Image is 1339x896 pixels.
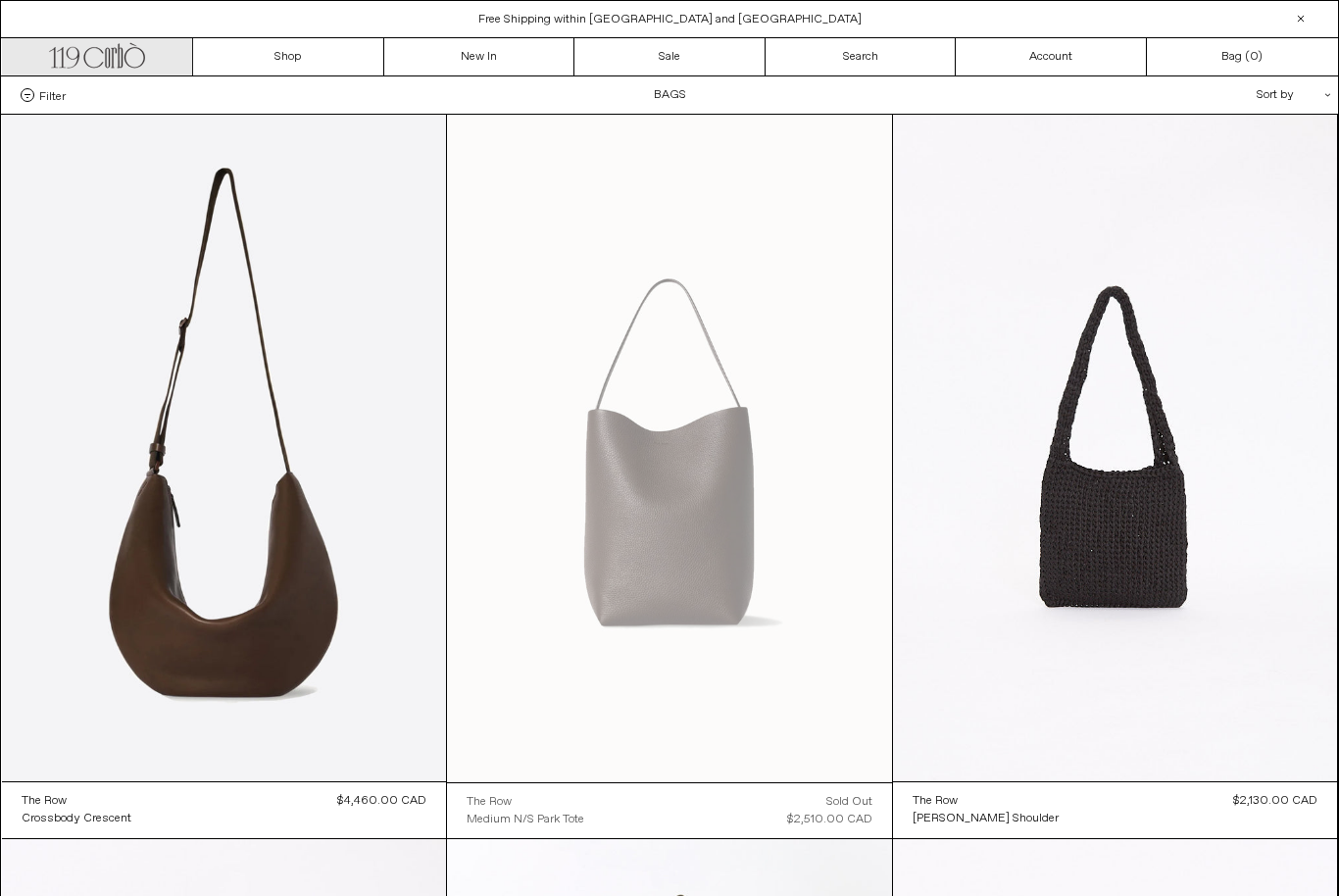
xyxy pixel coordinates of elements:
a: Account [956,38,1147,75]
div: $4,460.00 CAD [337,792,426,810]
a: Shop [193,38,384,75]
span: 0 [1250,49,1258,65]
a: Medium N/S Park Tote [467,811,584,828]
a: The Row [913,792,1059,810]
img: The Row Medium N/S Park Tote [447,115,892,782]
img: The Row Didon Shoulder Bag in black [893,115,1338,781]
a: Search [766,38,957,75]
div: [PERSON_NAME] Shoulder [913,811,1059,827]
img: The Row Crossbody Crescent in dark brown [2,115,447,781]
div: Medium N/S Park Tote [467,812,584,828]
div: Crossbody Crescent [22,811,131,827]
a: The Row [22,792,131,810]
a: Bag () [1147,38,1338,75]
span: ) [1250,48,1263,66]
div: $2,510.00 CAD [787,811,872,828]
div: The Row [913,793,958,810]
div: $2,130.00 CAD [1233,792,1317,810]
a: New In [384,38,575,75]
a: Crossbody Crescent [22,810,131,827]
div: Sold out [826,793,872,811]
a: The Row [467,793,584,811]
a: Sale [574,38,766,75]
div: The Row [467,794,512,811]
span: Filter [39,88,66,102]
div: Sort by [1142,76,1318,114]
div: The Row [22,793,67,810]
a: Free Shipping within [GEOGRAPHIC_DATA] and [GEOGRAPHIC_DATA] [478,12,862,27]
a: [PERSON_NAME] Shoulder [913,810,1059,827]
